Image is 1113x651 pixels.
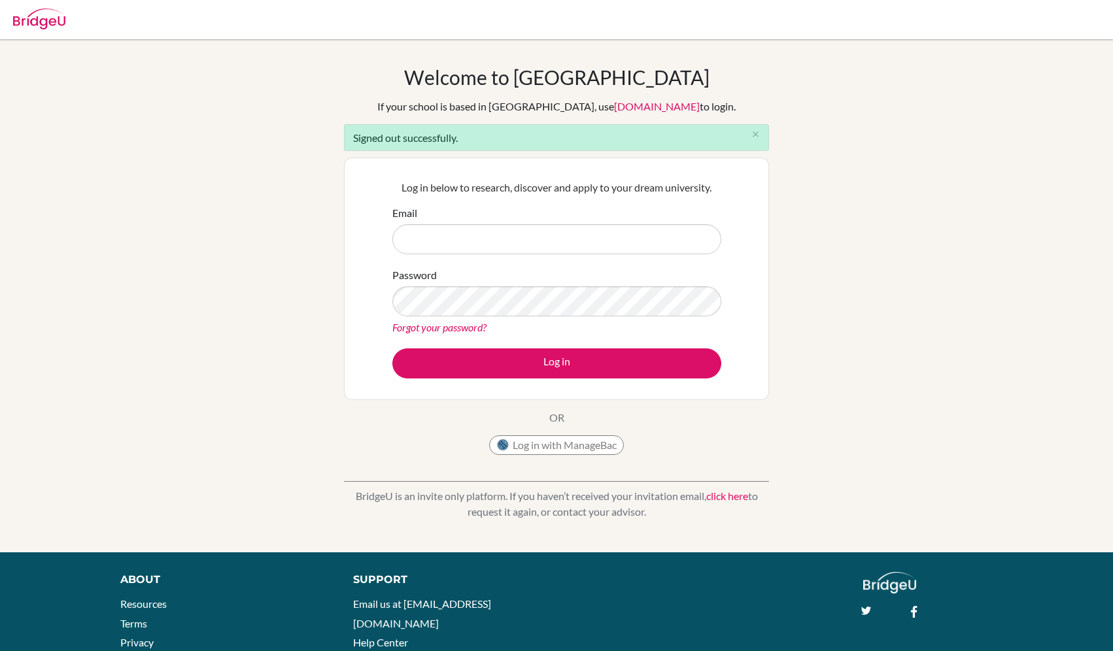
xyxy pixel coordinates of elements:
p: OR [549,410,564,426]
a: Help Center [353,636,408,648]
a: Email us at [EMAIL_ADDRESS][DOMAIN_NAME] [353,597,491,629]
button: Log in [392,348,721,378]
img: logo_white@2x-f4f0deed5e89b7ecb1c2cc34c3e3d731f90f0f143d5ea2071677605dd97b5244.png [863,572,916,593]
a: Terms [120,617,147,629]
button: Close [742,125,768,144]
h1: Welcome to [GEOGRAPHIC_DATA] [404,65,710,89]
div: Support [353,572,542,588]
a: click here [706,490,748,502]
a: Forgot your password? [392,321,487,333]
div: About [120,572,324,588]
p: BridgeU is an invite only platform. If you haven’t received your invitation email, to request it ... [344,488,769,520]
img: Bridge-U [13,8,65,29]
a: Privacy [120,636,154,648]
div: Signed out successfully. [344,124,769,151]
div: If your school is based in [GEOGRAPHIC_DATA], use to login. [377,99,736,114]
a: Resources [120,597,167,610]
a: [DOMAIN_NAME] [614,100,700,112]
p: Log in below to research, discover and apply to your dream university. [392,180,721,195]
i: close [751,129,761,139]
label: Password [392,267,437,283]
label: Email [392,205,417,221]
button: Log in with ManageBac [489,435,624,455]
